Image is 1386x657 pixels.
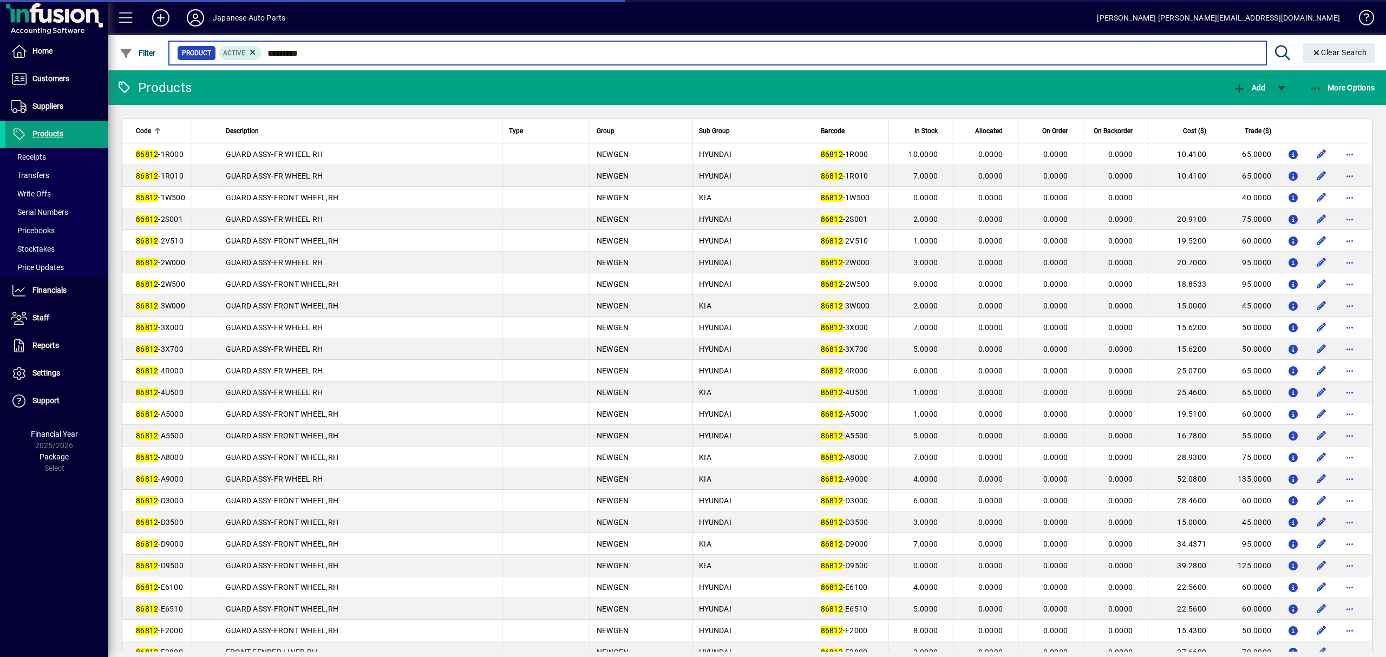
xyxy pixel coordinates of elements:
[1148,403,1213,425] td: 19.5100
[821,236,868,245] span: -2V510
[1213,187,1278,208] td: 40.0000
[913,366,938,375] span: 6.0000
[1313,449,1330,466] button: Edit
[136,172,158,180] em: 86812
[136,193,185,202] span: -1W500
[143,8,178,28] button: Add
[1213,425,1278,446] td: 55.0000
[5,65,108,93] a: Customers
[1213,403,1278,425] td: 60.0000
[597,388,629,397] span: NEWGEN
[1341,167,1358,185] button: More options
[1313,384,1330,401] button: Edit
[1313,167,1330,185] button: Edit
[226,236,338,245] span: GUARD ASSY-FRONT WHEEL,RH
[226,345,323,353] span: GUARD ASSY-FR WHEEL RH
[913,193,938,202] span: 0.0000
[120,49,156,57] span: Filter
[136,215,158,224] em: 86812
[1341,405,1358,423] button: More options
[5,277,108,304] a: Financials
[978,150,1003,159] span: 0.0000
[1306,78,1378,97] button: More Options
[5,360,108,387] a: Settings
[1043,366,1068,375] span: 0.0000
[978,431,1003,440] span: 0.0000
[978,172,1003,180] span: 0.0000
[1097,9,1340,27] div: [PERSON_NAME] [PERSON_NAME][EMAIL_ADDRESS][DOMAIN_NAME]
[1213,273,1278,295] td: 95.0000
[821,345,843,353] em: 86812
[1341,600,1358,617] button: More options
[32,369,60,377] span: Settings
[913,280,938,288] span: 9.0000
[136,150,184,159] span: -1R000
[913,345,938,353] span: 5.0000
[1341,146,1358,163] button: More options
[226,280,338,288] span: GUARD ASSY-FRONT WHEEL,RH
[1303,43,1376,63] button: Clear
[1043,150,1068,159] span: 0.0000
[226,150,323,159] span: GUARD ASSY-FR WHEEL RH
[182,48,211,58] span: Product
[136,410,184,418] span: -A5000
[821,431,868,440] span: -A5500
[1108,345,1133,353] span: 0.0000
[913,301,938,310] span: 2.0000
[136,280,158,288] em: 86812
[1313,254,1330,271] button: Edit
[699,125,807,137] div: Sub Group
[11,263,64,272] span: Price Updates
[136,323,158,332] em: 86812
[1341,579,1358,596] button: More options
[11,189,51,198] span: Write Offs
[597,258,629,267] span: NEWGEN
[1230,78,1268,97] button: Add
[1313,557,1330,574] button: Edit
[699,388,711,397] span: KIA
[31,430,78,438] span: Financial Year
[1043,345,1068,353] span: 0.0000
[597,215,629,224] span: NEWGEN
[11,208,68,216] span: Serial Numbers
[1213,143,1278,165] td: 65.0000
[509,125,523,137] span: Type
[5,240,108,258] a: Stocktakes
[213,9,285,27] div: Japanese Auto Parts
[1108,431,1133,440] span: 0.0000
[1213,338,1278,360] td: 50.0000
[699,366,731,375] span: HYUNDAI
[11,153,46,161] span: Receipts
[1043,193,1068,202] span: 0.0000
[5,166,108,185] a: Transfers
[1043,323,1068,332] span: 0.0000
[1313,189,1330,206] button: Edit
[1313,232,1330,249] button: Edit
[978,410,1003,418] span: 0.0000
[11,245,55,253] span: Stocktakes
[914,125,938,137] span: In Stock
[136,150,158,159] em: 86812
[821,258,870,267] span: -2W000
[821,323,843,332] em: 86812
[1043,172,1068,180] span: 0.0000
[1313,405,1330,423] button: Edit
[821,388,868,397] span: -4U500
[960,125,1012,137] div: Allocated
[116,79,192,96] div: Products
[5,258,108,277] a: Price Updates
[136,301,158,310] em: 86812
[1148,143,1213,165] td: 10.4100
[136,410,158,418] em: 86812
[1341,189,1358,206] button: More options
[136,125,151,137] span: Code
[226,193,338,202] span: GUARD ASSY-FRONT WHEEL,RH
[913,431,938,440] span: 5.0000
[1341,232,1358,249] button: More options
[1148,230,1213,252] td: 19.5200
[821,125,845,137] span: Barcode
[821,410,868,418] span: -A5000
[699,193,711,202] span: KIA
[1313,579,1330,596] button: Edit
[136,323,184,332] span: -3X000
